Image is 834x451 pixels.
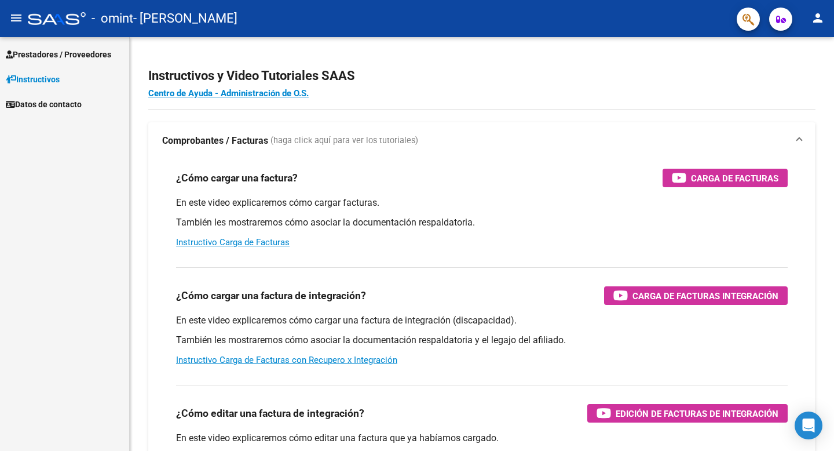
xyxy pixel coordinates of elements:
p: En este video explicaremos cómo cargar facturas. [176,197,788,209]
p: En este video explicaremos cómo cargar una factura de integración (discapacidad). [176,314,788,327]
button: Edición de Facturas de integración [587,404,788,423]
span: Carga de Facturas [691,171,778,186]
span: Prestadores / Proveedores [6,48,111,61]
span: Carga de Facturas Integración [632,289,778,303]
h2: Instructivos y Video Tutoriales SAAS [148,65,815,87]
span: - omint [92,6,133,31]
span: Edición de Facturas de integración [616,406,778,421]
h3: ¿Cómo cargar una factura? [176,170,298,186]
div: Open Intercom Messenger [795,412,822,439]
a: Centro de Ayuda - Administración de O.S. [148,88,309,99]
a: Instructivo Carga de Facturas con Recupero x Integración [176,355,397,365]
p: También les mostraremos cómo asociar la documentación respaldatoria. [176,216,788,229]
mat-icon: person [811,11,825,25]
button: Carga de Facturas Integración [604,286,788,305]
strong: Comprobantes / Facturas [162,134,268,147]
button: Carga de Facturas [663,169,788,187]
mat-expansion-panel-header: Comprobantes / Facturas (haga click aquí para ver los tutoriales) [148,122,815,159]
p: También les mostraremos cómo asociar la documentación respaldatoria y el legajo del afiliado. [176,334,788,347]
p: En este video explicaremos cómo editar una factura que ya habíamos cargado. [176,432,788,445]
mat-icon: menu [9,11,23,25]
span: Instructivos [6,73,60,86]
span: Datos de contacto [6,98,82,111]
h3: ¿Cómo editar una factura de integración? [176,405,364,421]
a: Instructivo Carga de Facturas [176,237,290,248]
span: - [PERSON_NAME] [133,6,237,31]
h3: ¿Cómo cargar una factura de integración? [176,288,366,304]
span: (haga click aquí para ver los tutoriales) [270,134,418,147]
